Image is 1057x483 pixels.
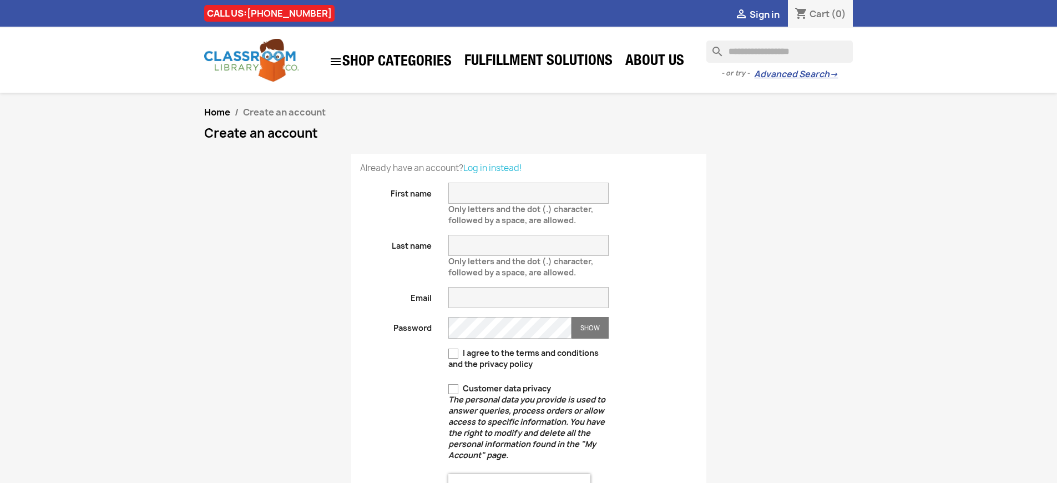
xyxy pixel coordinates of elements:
label: Password [352,317,441,334]
span: Only letters and the dot (.) character, followed by a space, are allowed. [448,199,593,225]
a: [PHONE_NUMBER] [247,7,332,19]
div: CALL US: [204,5,335,22]
i: shopping_cart [795,8,808,21]
input: Search [706,41,853,63]
input: Password input [448,317,572,339]
a: Home [204,106,230,118]
a: Fulfillment Solutions [459,51,618,73]
img: Classroom Library Company [204,39,299,82]
span: Only letters and the dot (.) character, followed by a space, are allowed. [448,251,593,278]
a:  Sign in [735,8,780,21]
label: First name [352,183,441,199]
span: → [830,69,838,80]
label: Customer data privacy [448,383,609,461]
span: - or try - [721,68,754,79]
label: Last name [352,235,441,251]
em: The personal data you provide is used to answer queries, process orders or allow access to specif... [448,394,605,460]
h1: Create an account [204,127,853,140]
a: Log in instead! [463,162,522,174]
span: Create an account [243,106,326,118]
a: SHOP CATEGORIES [323,49,457,74]
button: Show [572,317,609,339]
i:  [329,55,342,68]
a: About Us [620,51,690,73]
i: search [706,41,720,54]
span: (0) [831,8,846,20]
i:  [735,8,748,22]
span: Sign in [750,8,780,21]
a: Advanced Search→ [754,69,838,80]
span: Cart [810,8,830,20]
p: Already have an account? [360,163,697,174]
label: I agree to the terms and conditions and the privacy policy [448,348,609,370]
label: Email [352,287,441,304]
